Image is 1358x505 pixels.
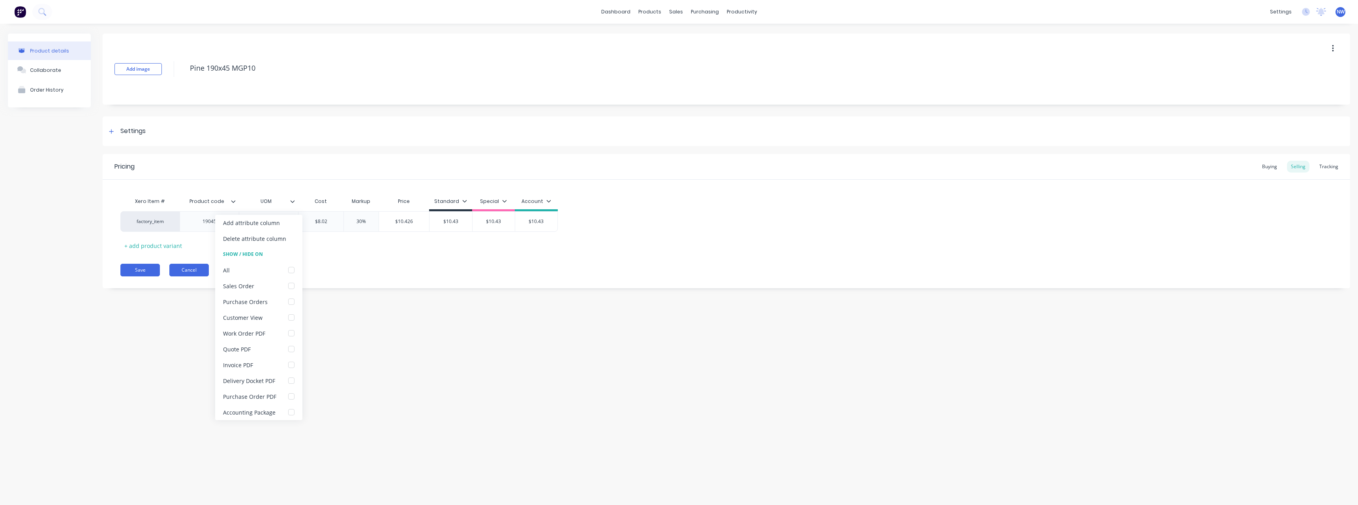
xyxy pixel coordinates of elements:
div: Selling [1287,161,1309,173]
span: NW [1337,8,1345,15]
div: factory_item19045lm$8.0230%$10.426$10.43$10.43$10.43 [120,211,558,232]
button: Collaborate [8,60,91,80]
div: Cost [298,193,343,209]
div: Order History [30,87,64,93]
div: UOM [239,193,298,209]
div: Account [521,198,551,205]
div: Settings [120,126,146,136]
div: Purchase Orders [223,298,268,306]
div: UOM [239,191,293,211]
div: $10.43 [473,212,515,231]
div: All [223,266,230,274]
div: $10.43 [515,212,557,231]
div: Buying [1258,161,1281,173]
div: Invoice PDF [223,361,253,369]
a: dashboard [597,6,634,18]
div: Special [480,198,507,205]
div: Sales Order [223,282,254,290]
button: Order History [8,80,91,99]
textarea: Pine 190x45 MGP10 [186,59,1165,77]
div: Purchase Order PDF [223,392,276,401]
div: Delete attribute column [223,235,286,243]
div: Tracking [1315,161,1342,173]
div: Delivery Docket PDF [223,377,275,385]
div: + add product variant [120,240,186,252]
div: Accounting Package [223,408,276,417]
div: $10.43 [430,212,472,231]
div: $8.02 [298,212,343,231]
div: productivity [723,6,761,18]
div: Xero Item # [120,193,180,209]
div: Product code [180,191,234,211]
div: Customer View [223,314,263,322]
button: Product details [8,41,91,60]
div: products [634,6,665,18]
div: Work Order PDF [223,329,265,338]
div: Quote PDF [223,345,251,353]
button: Save [120,264,160,276]
div: Markup [343,193,379,209]
div: settings [1266,6,1296,18]
div: Show / Hide On [215,246,302,262]
div: 19045 [190,216,229,227]
div: factory_item [128,218,172,225]
div: sales [665,6,687,18]
button: Cancel [169,264,209,276]
div: Product code [180,193,239,209]
div: Price [379,193,429,209]
div: 30% [341,212,381,231]
img: Factory [14,6,26,18]
div: purchasing [687,6,723,18]
div: Standard [434,198,467,205]
div: Pricing [114,162,135,171]
div: Collaborate [30,67,61,73]
div: Product details [30,48,69,54]
div: Add attribute column [223,219,280,227]
button: Add image [114,63,162,75]
div: $10.426 [379,212,429,231]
